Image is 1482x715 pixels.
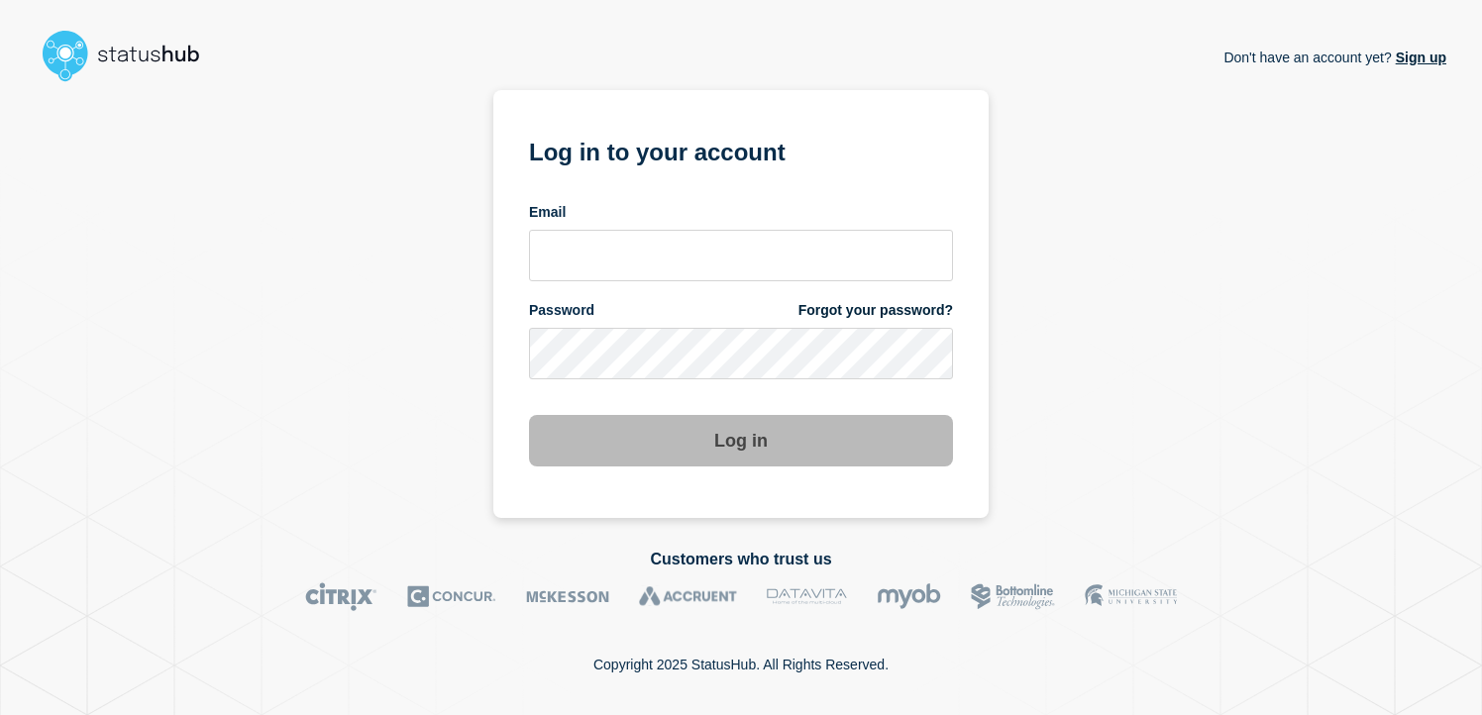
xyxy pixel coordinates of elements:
[1085,582,1177,611] img: MSU logo
[639,582,737,611] img: Accruent logo
[36,551,1446,568] h2: Customers who trust us
[305,582,377,611] img: Citrix logo
[877,582,941,611] img: myob logo
[1392,50,1446,65] a: Sign up
[526,582,609,611] img: McKesson logo
[407,582,496,611] img: Concur logo
[593,657,889,672] p: Copyright 2025 StatusHub. All Rights Reserved.
[529,230,953,281] input: email input
[529,328,953,379] input: password input
[529,301,594,320] span: Password
[529,203,566,222] span: Email
[36,24,224,87] img: StatusHub logo
[971,582,1055,611] img: Bottomline logo
[529,132,953,168] h1: Log in to your account
[767,582,847,611] img: DataVita logo
[1223,34,1446,81] p: Don't have an account yet?
[798,301,953,320] a: Forgot your password?
[529,415,953,466] button: Log in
